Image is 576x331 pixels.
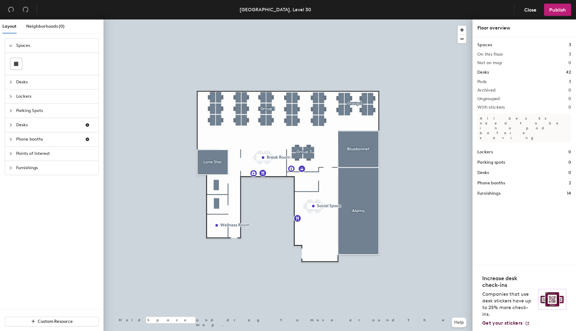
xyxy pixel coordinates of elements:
span: collapsed [9,109,12,113]
h2: Ungrouped [477,96,500,101]
h1: Desks [477,169,489,176]
span: collapsed [9,95,12,98]
span: collapsed [9,80,12,84]
h4: Increase desk check-ins [482,275,535,288]
h2: 0 [568,105,571,110]
span: Desks [16,118,80,132]
span: Close [524,7,536,13]
span: collapsed [9,152,12,155]
span: expanded [9,44,12,47]
h1: 0 [568,149,571,155]
span: collapsed [9,138,12,141]
span: Neighborhoods (0) [26,24,65,29]
span: Layout [2,24,16,29]
div: Floor overview [477,24,571,32]
p: Companies that use desk stickers have up to 25% more check-ins. [482,291,535,318]
span: Desks [16,75,95,89]
h2: Not on map [477,61,502,65]
span: Publish [549,7,566,13]
span: Parking Spots [16,104,95,118]
button: Custom Resource [5,317,99,326]
h1: 2 [569,180,571,186]
h2: 0 [568,61,571,65]
button: Publish [544,4,571,16]
h1: Furnishings [477,190,500,197]
img: Sticker logo [538,289,566,310]
h1: 0 [568,169,571,176]
span: Lockers [16,89,95,103]
h2: 3 [569,52,571,57]
h2: On this floor [477,52,503,57]
h2: 3 [569,79,571,84]
h1: Desks [477,69,489,76]
button: Close [519,4,542,16]
h2: 0 [568,96,571,101]
div: [GEOGRAPHIC_DATA], Level 30 [240,6,311,13]
button: Undo (⌘ + Z) [5,4,17,16]
span: Custom Resource [38,319,73,324]
h2: With stickers [477,105,505,110]
button: Help [452,318,466,327]
span: Points of Interest [16,147,95,161]
span: Spaces [16,39,95,53]
h1: Parking spots [477,159,505,166]
h1: 3 [569,42,571,48]
h2: Pods [477,79,486,84]
a: Get your stickers [482,320,530,326]
h1: 42 [566,69,571,76]
h1: 0 [568,159,571,166]
span: Furnishings [16,161,95,175]
p: All desks need to be in a pod before saving [477,113,571,143]
h1: Phone booths [477,180,505,186]
button: Redo (⌘ + ⇧ + Z) [19,4,32,16]
h1: Lockers [477,149,493,155]
span: collapsed [9,123,12,127]
span: collapsed [9,166,12,170]
h2: Archived [477,88,495,93]
h1: Spaces [477,42,492,48]
span: Get your stickers [482,320,522,326]
h2: 0 [568,88,571,93]
h1: 14 [567,190,571,197]
span: Phone booths [16,132,80,146]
